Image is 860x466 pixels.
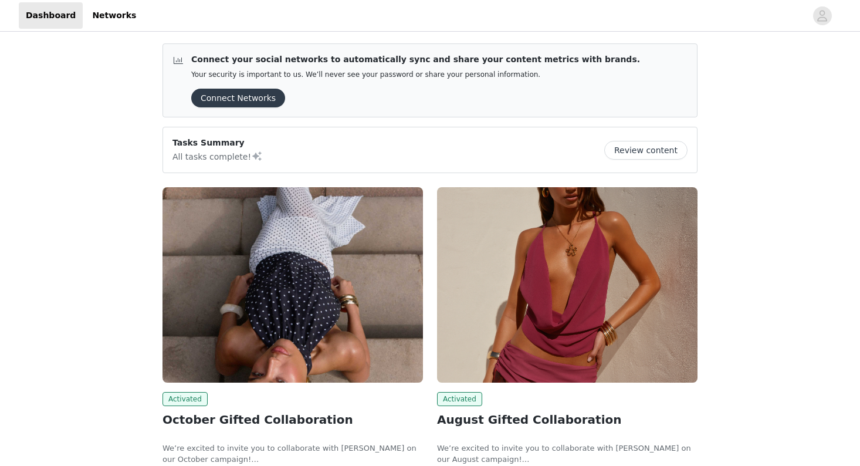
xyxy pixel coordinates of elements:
span: Activated [437,392,482,406]
a: Dashboard [19,2,83,29]
span: Activated [162,392,208,406]
h2: October Gifted Collaboration [162,411,423,428]
img: Peppermayo CA [162,187,423,383]
p: We’re excited to invite you to collaborate with [PERSON_NAME] on our August campaign! [437,443,698,465]
p: We’re excited to invite you to collaborate with [PERSON_NAME] on our October campaign! [162,443,423,465]
div: avatar [817,6,828,25]
a: Networks [85,2,143,29]
p: Your security is important to us. We’ll never see your password or share your personal information. [191,70,640,79]
img: Peppermayo CA [437,187,698,383]
p: Connect your social networks to automatically sync and share your content metrics with brands. [191,53,640,66]
button: Review content [604,141,688,160]
h2: August Gifted Collaboration [437,411,698,428]
button: Connect Networks [191,89,285,107]
p: All tasks complete! [172,149,263,163]
p: Tasks Summary [172,137,263,149]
